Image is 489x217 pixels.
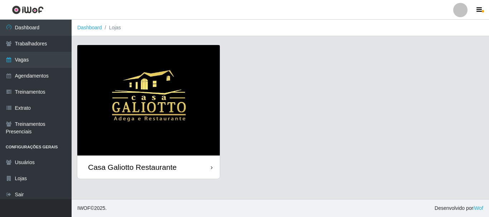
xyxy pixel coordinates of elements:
span: IWOF [77,205,91,211]
nav: breadcrumb [72,20,489,36]
a: iWof [473,205,483,211]
div: Casa Galiotto Restaurante [88,163,176,172]
a: Casa Galiotto Restaurante [77,45,220,179]
li: Lojas [102,24,121,31]
span: Desenvolvido por [435,204,483,212]
a: Dashboard [77,25,102,30]
img: CoreUI Logo [12,5,44,14]
span: © 2025 . [77,204,107,212]
img: cardImg [77,45,220,156]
